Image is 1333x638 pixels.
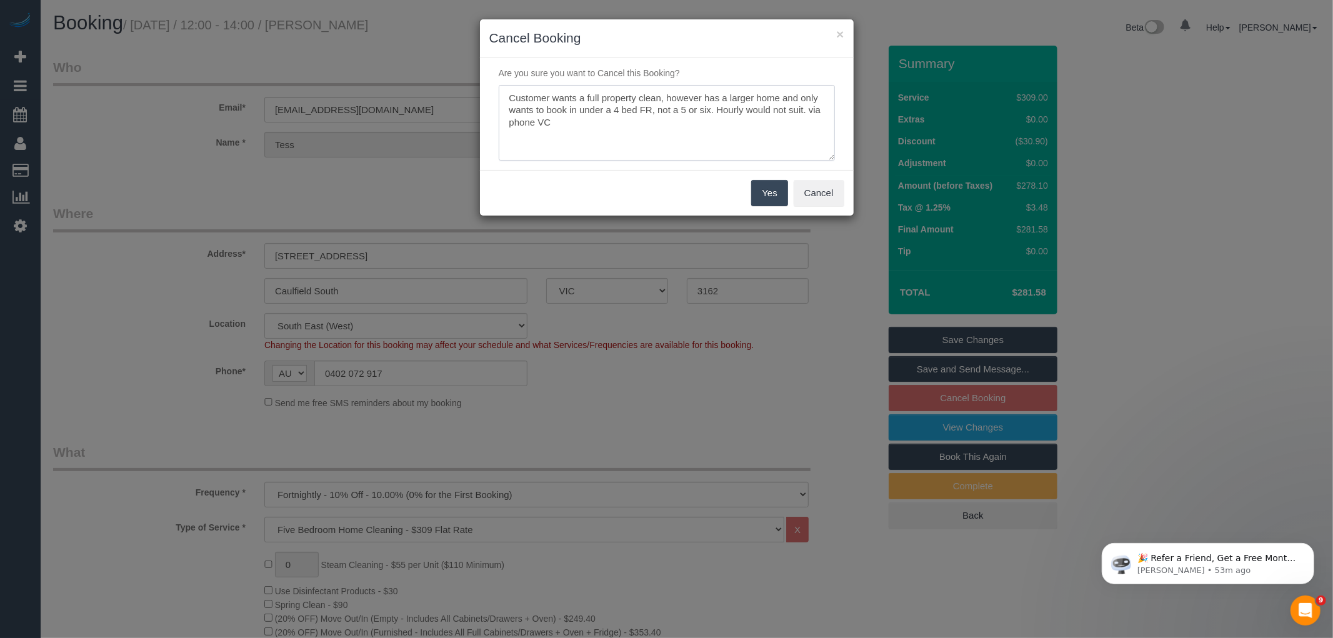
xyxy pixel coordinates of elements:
button: Cancel [794,180,844,206]
h3: Cancel Booking [489,29,844,47]
sui-modal: Cancel Booking [480,19,854,216]
button: Yes [751,180,787,206]
iframe: Intercom live chat [1291,596,1321,626]
span: 9 [1316,596,1326,606]
button: × [836,27,844,41]
span: 🎉 Refer a Friend, Get a Free Month! 🎉 Love Automaid? Share the love! When you refer a friend who ... [54,36,214,171]
p: Are you sure you want to Cancel this Booking? [489,67,844,79]
iframe: Intercom notifications message [1083,517,1333,604]
p: Message from Ellie, sent 53m ago [54,48,216,59]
